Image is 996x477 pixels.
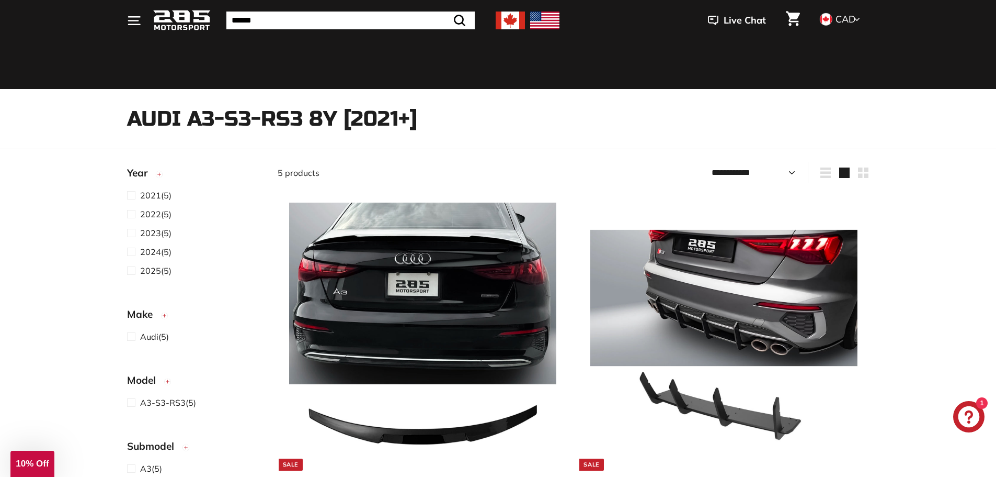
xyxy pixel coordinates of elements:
[127,373,164,388] span: Model
[780,3,806,38] a: Cart
[140,246,171,258] span: (5)
[140,228,161,238] span: 2023
[10,451,54,477] div: 10% Off
[127,370,261,396] button: Model
[835,13,855,25] span: CAD
[226,12,475,29] input: Search
[694,7,780,34] button: Live Chat
[127,165,155,181] span: Year
[140,462,162,475] span: (5)
[127,436,261,462] button: Submodel
[16,459,49,469] span: 10% Off
[140,330,169,343] span: (5)
[140,208,171,220] span: (5)
[140,463,152,474] span: A3
[127,307,161,322] span: Make
[140,265,161,276] span: 2025
[140,190,161,201] span: 2021
[140,227,171,239] span: (5)
[140,247,161,257] span: 2024
[127,162,261,188] button: Year
[127,304,261,330] button: Make
[140,397,186,408] span: A3-S3-RS3
[127,439,182,454] span: Submodel
[724,14,766,27] span: Live Chat
[140,331,158,342] span: Audi
[278,167,574,179] div: 5 products
[950,401,988,435] inbox-online-store-chat: Shopify online store chat
[279,459,303,471] div: Sale
[153,8,211,33] img: Logo_285_Motorsport_areodynamics_components
[140,264,171,277] span: (5)
[127,107,869,130] h1: Audi A3-S3-RS3 8Y [2021+]
[140,209,161,219] span: 2022
[140,396,196,409] span: (5)
[579,459,603,471] div: Sale
[140,189,171,202] span: (5)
